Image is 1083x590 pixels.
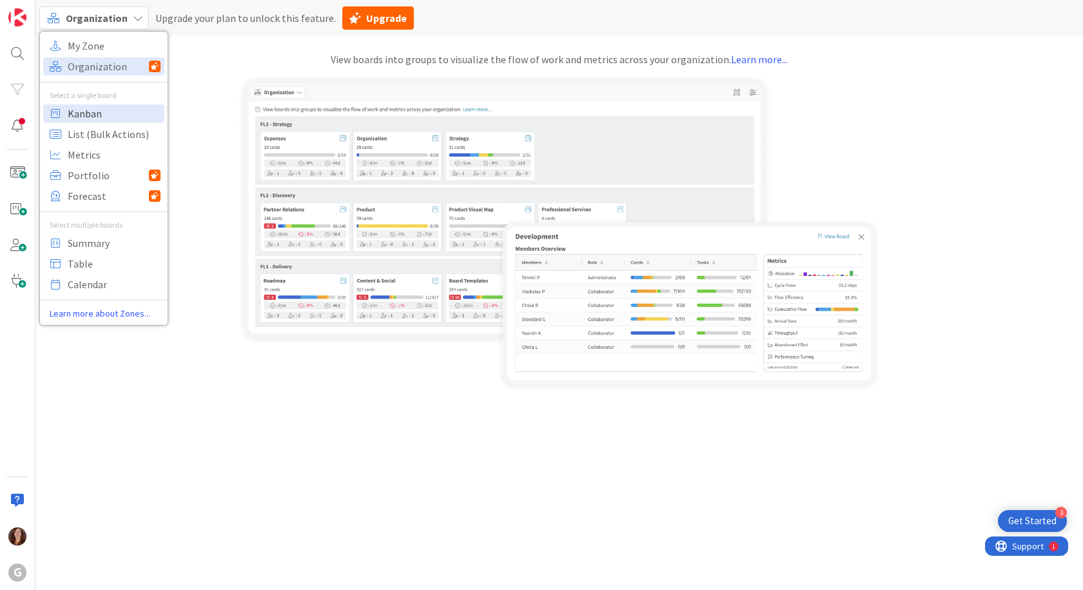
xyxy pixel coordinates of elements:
a: Portfolio [43,166,164,184]
a: Learn more about Zones... [40,307,168,320]
div: Get Started [1008,515,1057,527]
span: Portfolio [68,166,149,185]
a: Learn more... [731,53,788,66]
img: CA [8,527,26,546]
a: List (Bulk Actions) [43,125,164,143]
a: Forecast [43,187,164,205]
img: Visit kanbanzone.com [8,8,26,26]
span: Metrics [68,145,161,164]
a: Calendar [43,275,164,293]
span: Organization [68,57,149,76]
img: organization-zone.png [237,74,882,393]
span: My Zone [68,36,161,55]
span: List (Bulk Actions) [68,124,161,144]
div: Select a single board [40,89,168,102]
div: View boards into groups to visualize the flow of work and metrics across your organization. [35,52,1083,67]
div: 1 [67,5,70,15]
span: Organization [66,12,128,25]
a: Metrics [43,146,164,164]
span: Kanban [68,104,161,123]
a: Organization [43,57,164,75]
span: Summary [68,233,161,253]
a: Summary [43,234,164,252]
span: Calendar [68,275,161,294]
a: Kanban [43,104,164,123]
span: Forecast [68,186,149,206]
div: Open Get Started checklist, remaining modules: 3 [998,510,1067,532]
span: Support [27,2,59,17]
div: 3 [1055,507,1067,518]
button: Upgrade [342,6,414,30]
div: Select multiple boards [40,219,168,231]
a: Table [43,255,164,273]
a: My Zone [43,37,164,55]
div: G [8,564,26,582]
span: Table [68,254,161,273]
